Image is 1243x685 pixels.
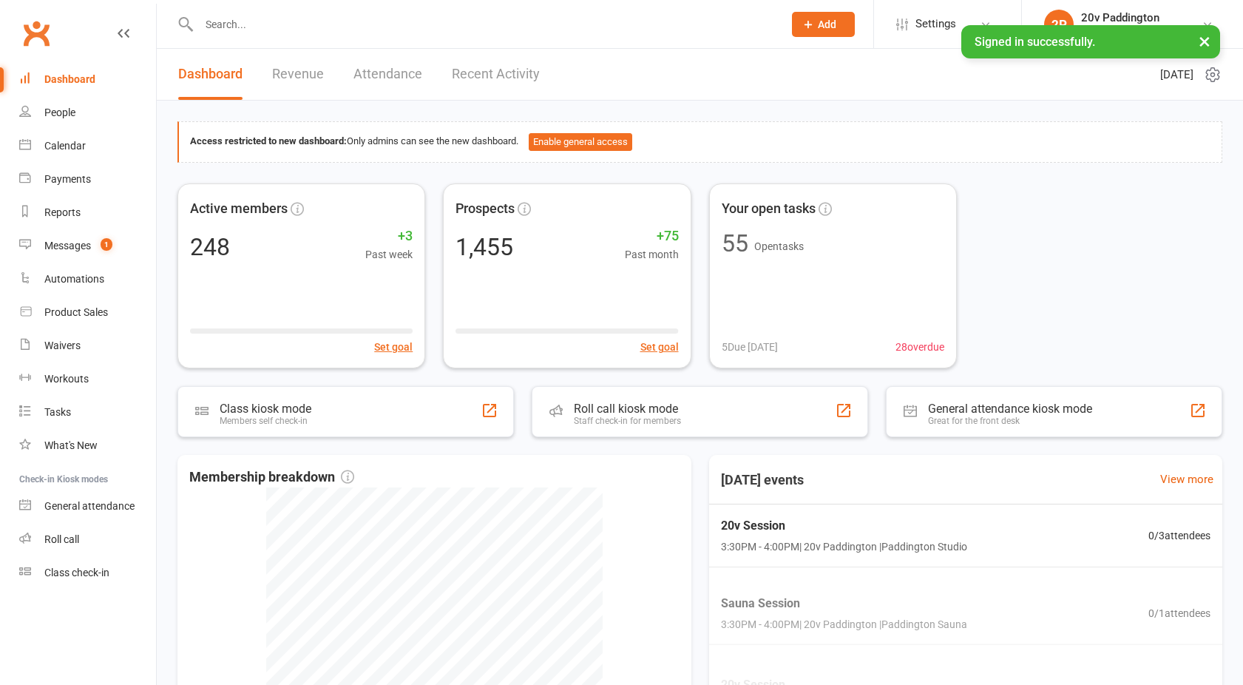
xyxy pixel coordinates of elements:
a: Reports [19,196,156,229]
div: Roll call [44,533,79,545]
strong: Access restricted to new dashboard: [190,135,347,146]
div: Members self check-in [220,416,311,426]
span: Add [818,18,836,30]
button: × [1191,25,1218,57]
span: Sauna Session [721,594,967,613]
div: Workouts [44,373,89,385]
span: Signed in successfully. [975,35,1095,49]
span: 0 / 3 attendees [1148,527,1210,544]
span: Active members [190,198,288,220]
span: 0 / 1 attendees [1148,605,1210,621]
div: Staff check-in for members [574,416,681,426]
span: Settings [915,7,956,41]
h3: [DATE] events [709,467,816,493]
div: General attendance [44,500,135,512]
span: Membership breakdown [189,467,354,488]
a: Workouts [19,362,156,396]
a: Dashboard [178,49,243,100]
span: +75 [625,226,679,247]
a: Recent Activity [452,49,540,100]
span: +3 [365,226,413,247]
div: 20v Paddington [1081,11,1159,24]
a: Messages 1 [19,229,156,263]
a: Clubworx [18,15,55,52]
div: Calendar [44,140,86,152]
div: Payments [44,173,91,185]
span: Your open tasks [722,198,816,220]
div: Waivers [44,340,81,351]
span: Open tasks [754,240,804,252]
a: General attendance kiosk mode [19,490,156,523]
div: People [44,107,75,118]
a: Dashboard [19,63,156,96]
a: People [19,96,156,129]
div: Product Sales [44,306,108,318]
a: Payments [19,163,156,196]
div: General attendance kiosk mode [928,402,1092,416]
span: 28 overdue [895,339,944,355]
span: Prospects [455,198,515,220]
a: Roll call [19,523,156,556]
div: Messages [44,240,91,252]
div: Automations [44,273,104,285]
div: Dashboard [44,73,95,85]
div: Only admins can see the new dashboard. [190,133,1210,151]
div: What's New [44,439,98,451]
div: 55 [722,232,748,255]
a: Revenue [272,49,324,100]
div: 1,455 [455,235,513,259]
button: Set goal [640,339,679,355]
div: 248 [190,235,230,259]
a: Attendance [353,49,422,100]
span: Past month [625,246,679,263]
a: Tasks [19,396,156,429]
button: Enable general access [529,133,632,151]
a: Calendar [19,129,156,163]
a: What's New [19,429,156,462]
span: [DATE] [1160,66,1193,84]
span: 20v Session [721,517,967,536]
a: Class kiosk mode [19,556,156,590]
span: Past week [365,246,413,263]
a: Product Sales [19,296,156,329]
a: Automations [19,263,156,296]
button: Set goal [374,339,413,355]
div: Roll call kiosk mode [574,402,681,416]
span: 1 [101,238,112,251]
div: Reports [44,206,81,218]
a: Waivers [19,329,156,362]
div: Tasks [44,406,71,418]
button: Add [792,12,855,37]
span: 5 Due [DATE] [722,339,778,355]
div: Great for the front desk [928,416,1092,426]
div: Class kiosk mode [220,402,311,416]
input: Search... [194,14,773,35]
div: 20v Paddington [1081,24,1159,38]
span: 3:30PM - 4:00PM | 20v Paddington | Paddington Studio [721,539,967,555]
span: 3:30PM - 4:00PM | 20v Paddington | Paddington Sauna [721,616,967,632]
div: 2P [1044,10,1074,39]
div: Class check-in [44,567,109,578]
a: View more [1160,470,1213,488]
